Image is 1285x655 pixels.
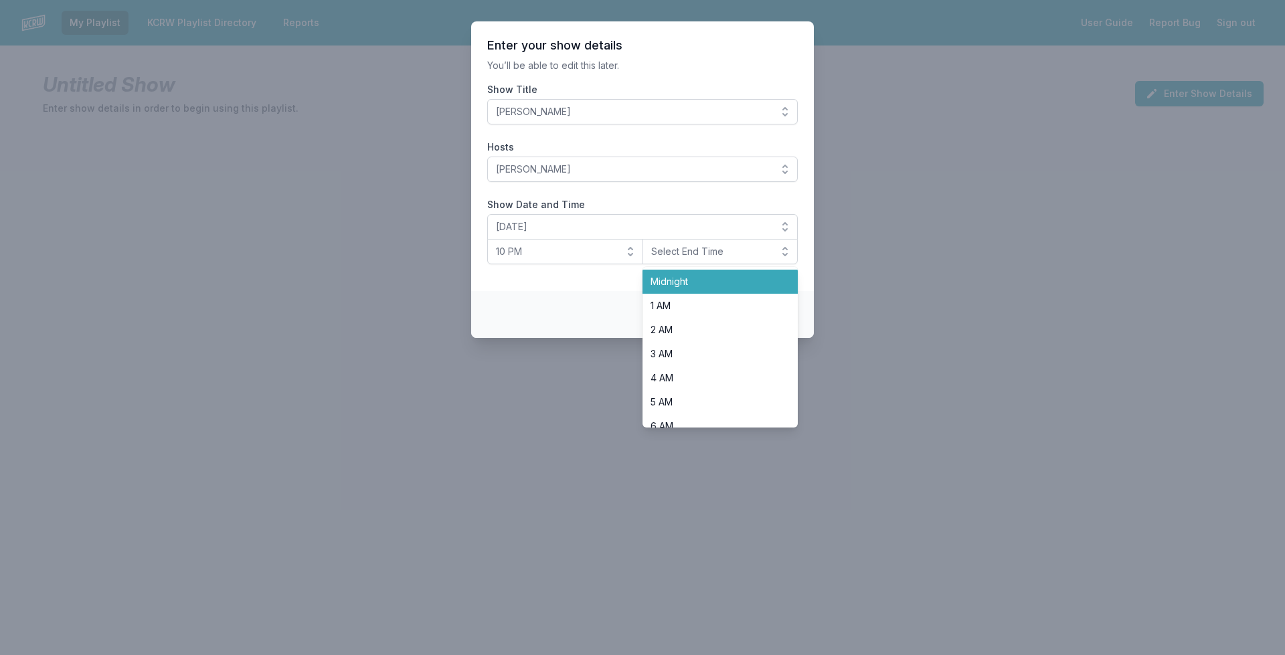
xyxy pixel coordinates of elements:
[651,347,774,361] span: 3 AM
[651,419,774,433] span: 6 AM
[651,395,774,409] span: 5 AM
[496,220,770,233] span: [DATE]
[651,275,774,288] span: Midnight
[651,245,771,258] span: Select End Time
[496,163,770,176] span: [PERSON_NAME]
[651,299,774,312] span: 1 AM
[651,371,774,385] span: 4 AM
[651,323,774,337] span: 2 AM
[487,141,798,154] label: Hosts
[642,239,798,264] button: Select End Time
[496,105,770,118] span: [PERSON_NAME]
[496,245,616,258] span: 10 PM
[487,99,798,124] button: [PERSON_NAME]
[487,83,798,96] label: Show Title
[487,157,798,182] button: [PERSON_NAME]
[487,37,798,54] header: Enter your show details
[487,239,643,264] button: 10 PM
[487,198,585,211] legend: Show Date and Time
[487,214,798,240] button: [DATE]
[487,59,798,72] p: You’ll be able to edit this later.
